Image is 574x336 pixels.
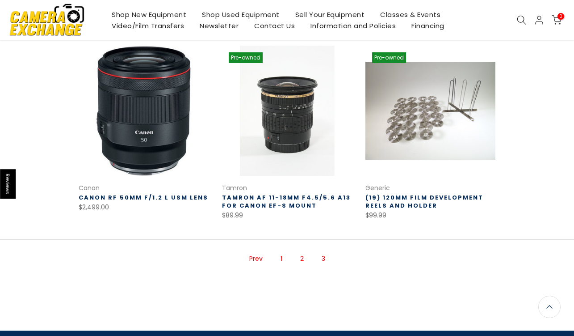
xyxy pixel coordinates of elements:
[552,15,561,25] a: 0
[192,20,247,31] a: Newsletter
[365,193,483,210] a: (19) 120mm Film Development Reels and Holder
[365,183,390,192] a: Generic
[373,9,448,20] a: Classes & Events
[222,193,351,210] a: Tamron AF 11-18mm f4.5/5.6 A13 for Canon EF-S Mount
[79,183,100,192] a: Canon
[557,13,564,20] span: 0
[365,210,495,221] div: $99.99
[79,202,209,213] div: $2,499.00
[404,20,452,31] a: Financing
[247,20,303,31] a: Contact Us
[194,9,288,20] a: Shop Used Equipment
[303,20,404,31] a: Information and Policies
[538,296,561,318] a: Back to the top
[104,20,192,31] a: Video/Film Transfers
[296,251,308,267] a: Page 2
[245,251,267,267] a: Prev
[104,9,194,20] a: Shop New Equipment
[287,9,373,20] a: Sell Your Equipment
[222,183,247,192] a: Tamron
[276,251,287,267] a: Page 1
[79,193,208,202] a: Canon RF 50mm f/1.2 L USM Lens
[222,210,352,221] div: $89.99
[317,251,330,267] span: Page 3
